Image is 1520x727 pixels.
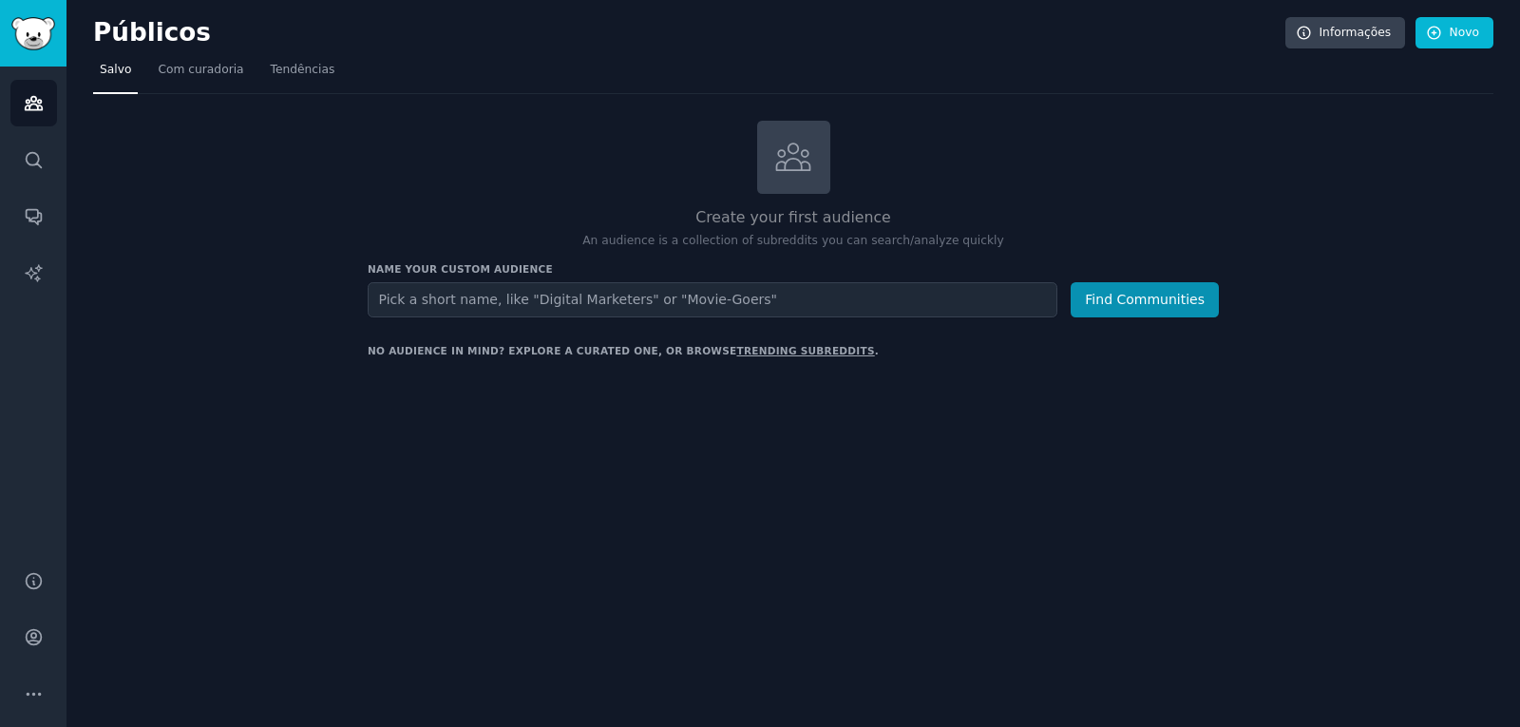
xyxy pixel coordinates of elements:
a: trending subreddits [736,345,874,356]
input: Pick a short name, like "Digital Marketers" or "Movie-Goers" [368,282,1057,317]
div: No audience in mind? Explore a curated one, or browse . [368,344,879,357]
font: Salvo [100,63,131,76]
font: Com curadoria [158,63,243,76]
font: Tendências [271,63,335,76]
a: Com curadoria [151,55,250,94]
a: Novo [1415,17,1493,49]
a: Salvo [93,55,138,94]
h2: Create your first audience [368,206,1219,230]
a: Tendências [264,55,342,94]
font: Novo [1450,26,1479,39]
h3: Name your custom audience [368,262,1219,276]
font: Informações [1320,26,1392,39]
font: Públicos [93,18,211,47]
a: Informações [1285,17,1406,49]
button: Find Communities [1071,282,1219,317]
img: Logotipo do GummySearch [11,17,55,50]
p: An audience is a collection of subreddits you can search/analyze quickly [368,233,1219,250]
